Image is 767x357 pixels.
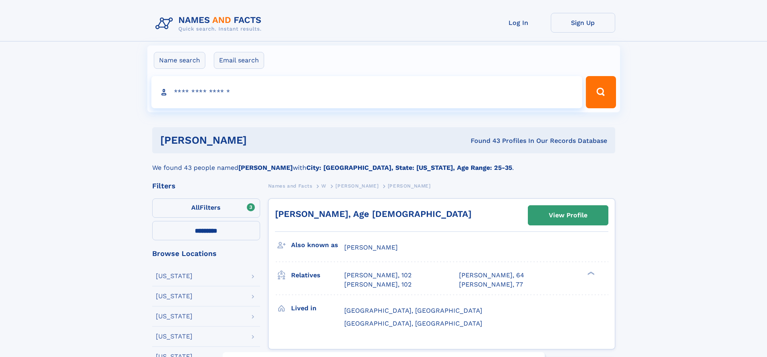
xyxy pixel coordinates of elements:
[238,164,293,171] b: [PERSON_NAME]
[152,13,268,35] img: Logo Names and Facts
[160,135,359,145] h1: [PERSON_NAME]
[344,307,482,314] span: [GEOGRAPHIC_DATA], [GEOGRAPHIC_DATA]
[344,320,482,327] span: [GEOGRAPHIC_DATA], [GEOGRAPHIC_DATA]
[152,182,260,190] div: Filters
[335,181,378,191] a: [PERSON_NAME]
[291,301,344,315] h3: Lived in
[154,52,205,69] label: Name search
[344,244,398,251] span: [PERSON_NAME]
[459,271,524,280] a: [PERSON_NAME], 64
[291,238,344,252] h3: Also known as
[585,271,595,276] div: ❯
[151,76,583,108] input: search input
[359,136,607,145] div: Found 43 Profiles In Our Records Database
[214,52,264,69] label: Email search
[291,268,344,282] h3: Relatives
[152,153,615,173] div: We found 43 people named with .
[306,164,512,171] b: City: [GEOGRAPHIC_DATA], State: [US_STATE], Age Range: 25-35
[156,293,192,299] div: [US_STATE]
[152,198,260,218] label: Filters
[156,313,192,320] div: [US_STATE]
[156,333,192,340] div: [US_STATE]
[549,206,587,225] div: View Profile
[486,13,551,33] a: Log In
[586,76,616,108] button: Search Button
[321,183,327,189] span: W
[459,280,523,289] a: [PERSON_NAME], 77
[152,250,260,257] div: Browse Locations
[551,13,615,33] a: Sign Up
[191,204,200,211] span: All
[528,206,608,225] a: View Profile
[344,280,411,289] a: [PERSON_NAME], 102
[344,271,411,280] a: [PERSON_NAME], 102
[275,209,471,219] a: [PERSON_NAME], Age [DEMOGRAPHIC_DATA]
[388,183,431,189] span: [PERSON_NAME]
[335,183,378,189] span: [PERSON_NAME]
[321,181,327,191] a: W
[156,273,192,279] div: [US_STATE]
[268,181,312,191] a: Names and Facts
